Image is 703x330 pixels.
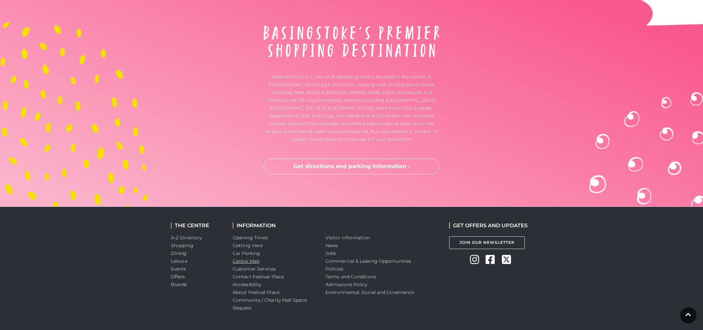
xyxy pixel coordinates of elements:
[325,289,414,295] a: Environmental, Social and Governance
[325,266,343,272] a: Policies
[325,235,370,241] a: Visitor information
[264,159,439,174] a: Get directions and parking information ›
[233,258,259,264] a: Centre Map
[449,222,528,229] h2: GET OFFERS AND UPDATES
[171,282,187,287] a: Brands
[233,274,284,280] a: Contact Festival Place
[233,289,280,295] a: About Festival Place
[233,250,260,256] a: Car Parking
[171,258,187,264] a: Leisure
[171,250,187,256] a: Dining
[171,222,223,229] h2: THE CENTRE
[171,266,186,272] a: Events
[264,73,439,143] p: Festival Place is a 1.2m sq ft shopping centre situated in the centre of [GEOGRAPHIC_DATA], just ...
[233,243,263,248] a: Getting Here
[449,236,525,249] a: Join Our Newsletter
[233,222,316,229] h2: INFORMATION
[233,266,276,272] a: Customer Services
[325,282,367,287] a: Admissions Policy
[325,250,336,256] a: Jobs
[325,243,338,248] a: News
[264,25,439,57] img: About Festival Place
[233,235,268,241] a: Opening Times
[171,274,185,280] a: Offers
[171,235,202,241] a: A-Z Directory
[233,282,261,287] a: Accessibility
[171,243,193,248] a: Shopping
[325,258,411,264] a: Commercial & Leasing Opportunities
[325,274,376,280] a: Terms and Conditions
[233,297,307,311] a: Community / Charity Mall Space Request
